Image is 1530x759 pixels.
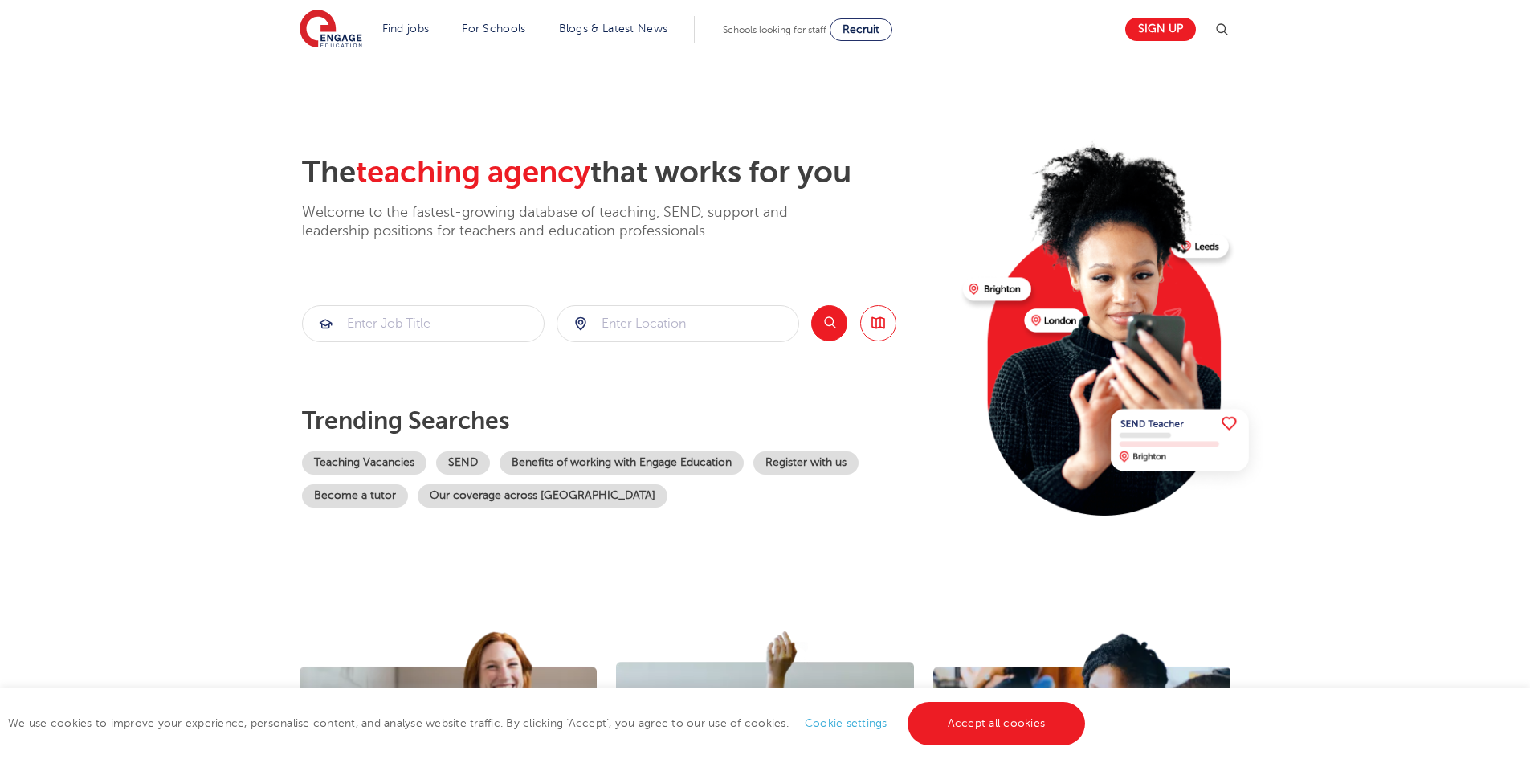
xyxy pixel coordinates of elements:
[843,23,879,35] span: Recruit
[557,305,799,342] div: Submit
[559,22,668,35] a: Blogs & Latest News
[302,484,408,508] a: Become a tutor
[557,306,798,341] input: Submit
[753,451,859,475] a: Register with us
[8,717,1089,729] span: We use cookies to improve your experience, personalise content, and analyse website traffic. By c...
[302,203,832,241] p: Welcome to the fastest-growing database of teaching, SEND, support and leadership positions for t...
[303,306,544,341] input: Submit
[300,10,362,50] img: Engage Education
[302,305,545,342] div: Submit
[1125,18,1196,41] a: Sign up
[805,717,887,729] a: Cookie settings
[462,22,525,35] a: For Schools
[500,451,744,475] a: Benefits of working with Engage Education
[830,18,892,41] a: Recruit
[382,22,430,35] a: Find jobs
[723,24,826,35] span: Schools looking for staff
[436,451,490,475] a: SEND
[302,451,426,475] a: Teaching Vacancies
[908,702,1086,745] a: Accept all cookies
[302,406,950,435] p: Trending searches
[418,484,667,508] a: Our coverage across [GEOGRAPHIC_DATA]
[302,154,950,191] h2: The that works for you
[811,305,847,341] button: Search
[356,155,590,190] span: teaching agency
